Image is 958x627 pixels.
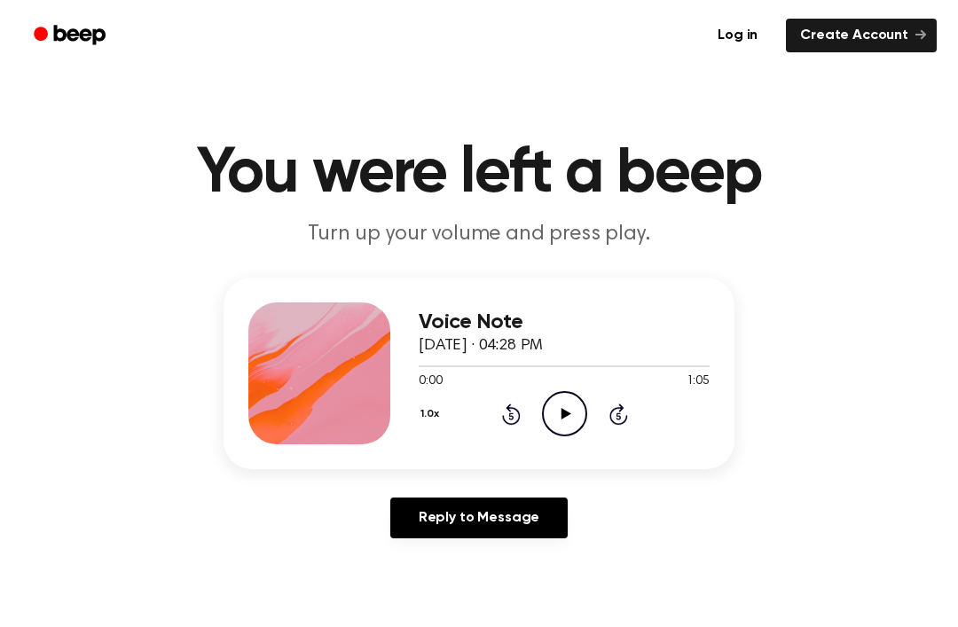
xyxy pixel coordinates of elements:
button: 1.0x [419,399,445,429]
a: Log in [700,15,775,56]
p: Turn up your volume and press play. [138,220,820,249]
span: 0:00 [419,372,442,391]
span: 1:05 [687,372,710,391]
a: Create Account [786,19,937,52]
a: Reply to Message [390,498,568,538]
a: Beep [21,19,122,53]
span: [DATE] · 04:28 PM [419,338,543,354]
h3: Voice Note [419,310,710,334]
h1: You were left a beep [25,142,933,206]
